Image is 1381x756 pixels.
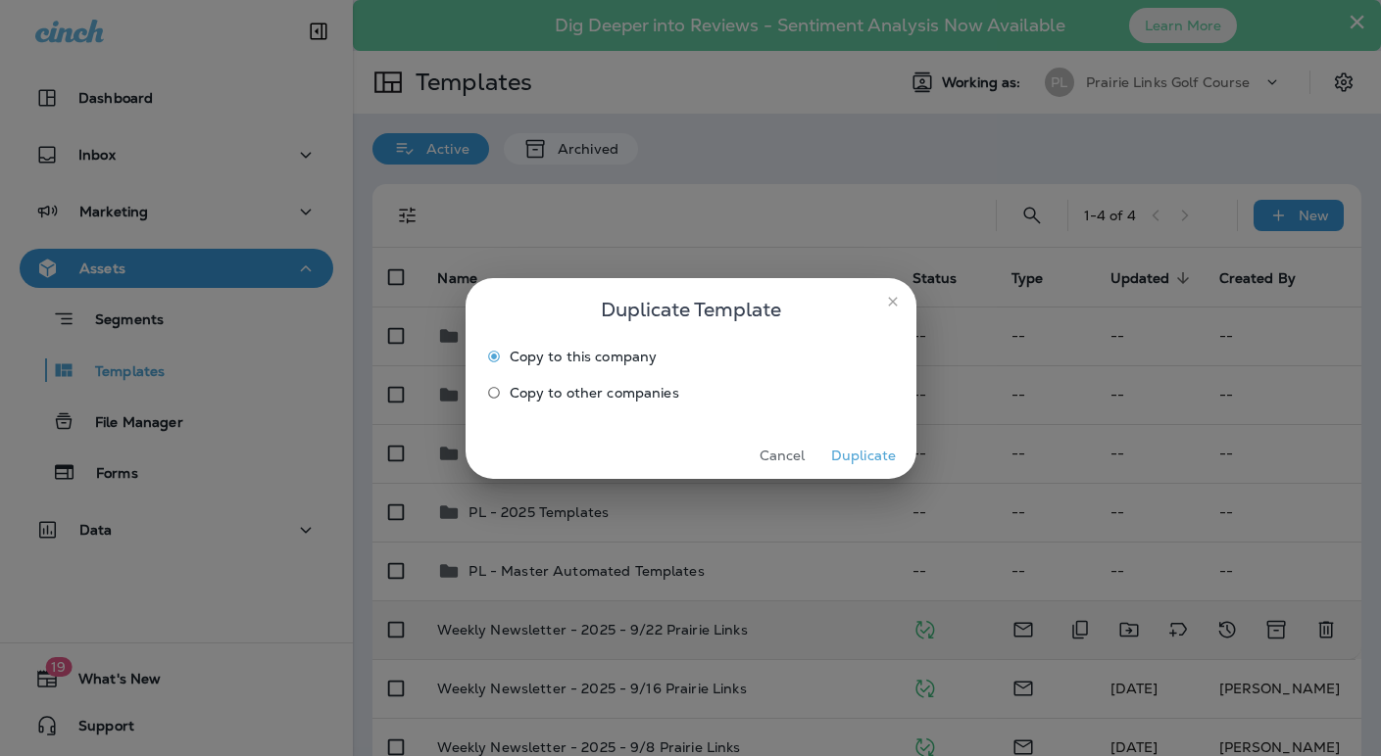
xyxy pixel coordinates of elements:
button: close [877,286,909,317]
span: Copy to this company [510,349,658,364]
button: Cancel [746,441,819,471]
span: Copy to other companies [510,385,679,401]
span: Duplicate Template [601,294,781,325]
button: Duplicate [827,441,901,471]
